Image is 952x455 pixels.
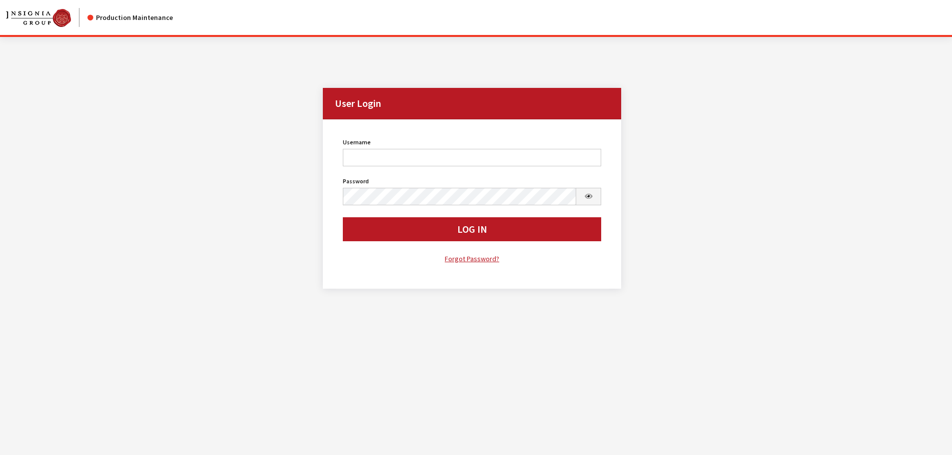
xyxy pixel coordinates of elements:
a: Insignia Group logo [6,8,87,27]
button: Show Password [576,188,602,205]
h2: User Login [323,88,622,119]
button: Log In [343,217,602,241]
label: Password [343,177,369,186]
div: Production Maintenance [87,12,173,23]
a: Forgot Password? [343,253,602,265]
label: Username [343,138,371,147]
img: Catalog Maintenance [6,9,71,27]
